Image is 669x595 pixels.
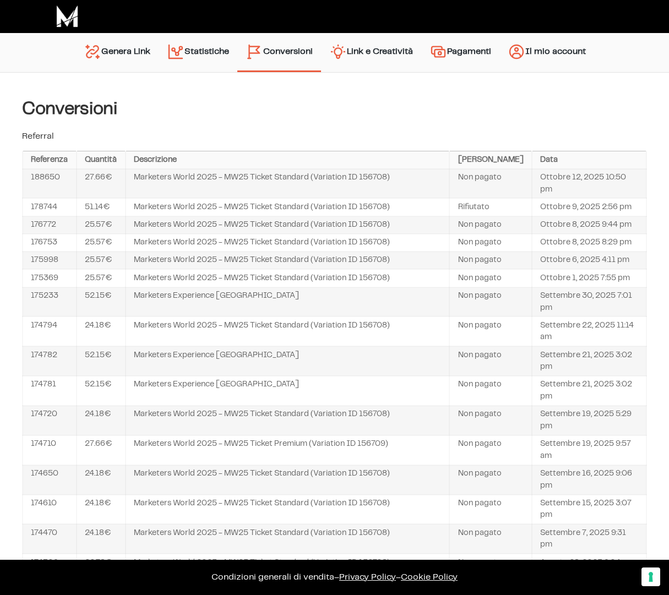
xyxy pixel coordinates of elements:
[23,198,77,216] td: 178744
[23,554,77,571] td: 174309
[421,39,499,67] a: Pagamenti
[23,269,77,287] td: 175369
[532,465,646,495] td: Settembre 16, 2025 9:06 pm
[532,216,646,234] td: Ottobre 8, 2025 9:44 pm
[532,287,646,317] td: Settembre 30, 2025 7:01 pm
[321,39,421,67] a: Link e Creatività
[499,39,594,67] a: Il mio account
[211,573,334,581] a: Condizioni generali di vendita
[77,269,126,287] td: 25.57€
[23,435,77,465] td: 174710
[449,316,532,346] td: Non pagato
[532,406,646,435] td: Settembre 19, 2025 5:29 pm
[22,130,647,143] p: Referral
[23,151,77,169] th: Referenza
[532,234,646,252] td: Ottobre 8, 2025 8:29 pm
[23,234,77,252] td: 176753
[77,169,126,199] td: 27.66€
[23,169,77,199] td: 188650
[449,234,532,252] td: Non pagato
[449,524,532,554] td: Non pagato
[77,316,126,346] td: 24.18€
[532,169,646,199] td: Ottobre 12, 2025 10:50 pm
[23,252,77,269] td: 175998
[77,234,126,252] td: 25.57€
[449,406,532,435] td: Non pagato
[532,524,646,554] td: Settembre 7, 2025 9:31 pm
[532,252,646,269] td: Ottobre 6, 2025 4:11 pm
[449,554,532,571] td: Non pagato
[126,376,450,406] td: Marketers Experience [GEOGRAPHIC_DATA]
[84,43,101,61] img: generate-link.svg
[22,99,647,119] h4: Conversioni
[126,435,450,465] td: Marketers World 2025 - MW25 Ticket Premium (Variation ID 156709)
[449,269,532,287] td: Non pagato
[532,198,646,216] td: Ottobre 9, 2025 2:56 pm
[401,573,458,581] span: Cookie Policy
[75,39,159,67] a: Genera Link
[532,346,646,376] td: Settembre 21, 2025 3:02 pm
[449,376,532,406] td: Non pagato
[532,554,646,571] td: Agosto 28, 2025 9:04 pm
[23,216,77,234] td: 176772
[77,406,126,435] td: 24.18€
[126,316,450,346] td: Marketers World 2025 - MW25 Ticket Standard (Variation ID 156708)
[449,151,532,169] th: [PERSON_NAME]
[449,346,532,376] td: Non pagato
[449,169,532,199] td: Non pagato
[126,465,450,495] td: Marketers World 2025 - MW25 Ticket Standard (Variation ID 156708)
[532,376,646,406] td: Settembre 21, 2025 3:02 pm
[77,554,126,571] td: 22.78€
[23,287,77,317] td: 175233
[126,287,450,317] td: Marketers Experience [GEOGRAPHIC_DATA]
[449,495,532,525] td: Non pagato
[246,43,263,61] img: conversion-2.svg
[449,465,532,495] td: Non pagato
[429,43,447,61] img: payments.svg
[449,435,532,465] td: Non pagato
[77,216,126,234] td: 25.57€
[126,169,450,199] td: Marketers World 2025 - MW25 Ticket Standard (Variation ID 156708)
[329,43,347,61] img: creativity.svg
[339,573,396,581] a: Privacy Policy
[449,252,532,269] td: Non pagato
[641,567,660,586] button: Le tue preferenze relative al consenso per le tecnologie di tracciamento
[23,406,77,435] td: 174720
[532,316,646,346] td: Settembre 22, 2025 11:14 am
[126,269,450,287] td: Marketers World 2025 - MW25 Ticket Standard (Variation ID 156708)
[449,216,532,234] td: Non pagato
[23,316,77,346] td: 174794
[77,346,126,376] td: 52.15€
[77,252,126,269] td: 25.57€
[237,39,321,65] a: Conversioni
[126,495,450,525] td: Marketers World 2025 - MW25 Ticket Standard (Variation ID 156708)
[126,151,450,169] th: Descrizione
[126,234,450,252] td: Marketers World 2025 - MW25 Ticket Standard (Variation ID 156708)
[75,33,594,72] nav: Menu principale
[159,39,237,67] a: Statistiche
[126,346,450,376] td: Marketers Experience [GEOGRAPHIC_DATA]
[9,552,42,585] iframe: Customerly Messenger Launcher
[23,495,77,525] td: 174610
[167,43,184,61] img: stats.svg
[23,376,77,406] td: 174781
[77,376,126,406] td: 52.15€
[77,465,126,495] td: 24.18€
[532,269,646,287] td: Ottobre 1, 2025 7:55 pm
[449,287,532,317] td: Non pagato
[77,151,126,169] th: Quantità
[508,43,525,61] img: account.svg
[126,406,450,435] td: Marketers World 2025 - MW25 Ticket Standard (Variation ID 156708)
[23,465,77,495] td: 174650
[126,524,450,554] td: Marketers World 2025 - MW25 Ticket Standard (Variation ID 156708)
[126,198,450,216] td: Marketers World 2025 - MW25 Ticket Standard (Variation ID 156708)
[11,571,658,584] p: – –
[532,435,646,465] td: Settembre 19, 2025 9:57 am
[77,198,126,216] td: 51.14€
[532,495,646,525] td: Settembre 15, 2025 3:07 pm
[77,287,126,317] td: 52.15€
[77,524,126,554] td: 24.18€
[449,198,532,216] td: Rifiutato
[77,435,126,465] td: 27.66€
[23,346,77,376] td: 174782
